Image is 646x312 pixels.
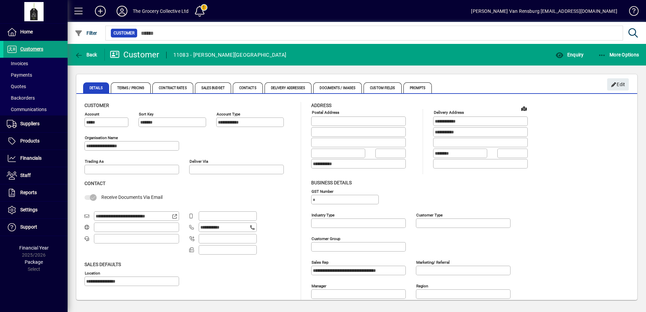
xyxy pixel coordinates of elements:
div: The Grocery Collective Ltd [133,6,189,17]
a: Quotes [3,81,68,92]
button: Filter [73,27,99,39]
a: Reports [3,184,68,201]
span: Enquiry [555,52,583,57]
div: [PERSON_NAME] Van Rensburg [EMAIL_ADDRESS][DOMAIN_NAME] [471,6,617,17]
span: Suppliers [20,121,40,126]
span: Sales defaults [84,262,121,267]
span: Prompts [403,82,432,93]
mat-label: Sort key [139,112,153,116]
mat-label: Deliver via [190,159,208,164]
span: Financial Year [19,245,49,251]
app-page-header-button: Back [68,49,105,61]
button: Enquiry [554,49,585,61]
span: Business details [311,180,352,185]
span: Reports [20,190,37,195]
mat-label: Organisation name [85,135,118,140]
span: Filter [75,30,97,36]
span: Sales Budget [195,82,231,93]
span: Support [20,224,37,230]
span: Financials [20,155,42,161]
span: Customer [84,103,109,108]
span: More Options [598,52,639,57]
a: Settings [3,202,68,218]
span: Backorders [7,95,35,101]
mat-label: Trading as [85,159,104,164]
span: Custom Fields [364,82,401,93]
a: Support [3,219,68,236]
span: Quotes [7,84,26,89]
span: Payments [7,72,32,78]
mat-label: Marketing/ Referral [416,260,450,264]
span: Back [75,52,97,57]
span: Receive Documents Via Email [101,194,163,200]
mat-label: GST Number [312,189,333,193]
span: Package [25,259,43,265]
mat-label: Account Type [217,112,240,116]
button: Add [90,5,111,17]
span: Contract Rates [152,82,193,93]
span: Details [83,82,109,93]
mat-label: Sales rep [312,260,328,264]
span: Edit [611,79,625,90]
mat-label: Industry type [312,212,334,217]
span: Contact [84,181,105,186]
span: Customers [20,46,43,52]
span: Communications [7,107,47,112]
mat-label: Manager [312,283,326,288]
span: Customer [114,30,134,36]
a: View on map [519,103,529,114]
mat-label: Region [416,283,428,288]
a: Communications [3,104,68,115]
mat-label: Customer type [416,212,443,217]
span: Address [311,103,331,108]
mat-label: Customer group [312,236,340,241]
span: Delivery Addresses [265,82,312,93]
button: More Options [596,49,641,61]
a: Invoices [3,58,68,69]
a: Staff [3,167,68,184]
div: 11083 - [PERSON_NAME][GEOGRAPHIC_DATA] [173,50,287,60]
span: Settings [20,207,38,212]
a: Payments [3,69,68,81]
span: Contacts [233,82,263,93]
span: Home [20,29,33,34]
span: Invoices [7,61,28,66]
span: Products [20,138,40,144]
a: Products [3,133,68,150]
div: Customer [110,49,159,60]
a: Financials [3,150,68,167]
button: Edit [607,78,629,90]
a: Backorders [3,92,68,104]
button: Back [73,49,99,61]
a: Home [3,24,68,41]
span: Documents / Images [313,82,362,93]
a: Knowledge Base [624,1,638,23]
mat-label: Location [85,270,100,275]
mat-label: Account [85,112,99,116]
span: Terms / Pricing [111,82,151,93]
button: Profile [111,5,133,17]
a: Suppliers [3,115,68,132]
span: Staff [20,173,31,178]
